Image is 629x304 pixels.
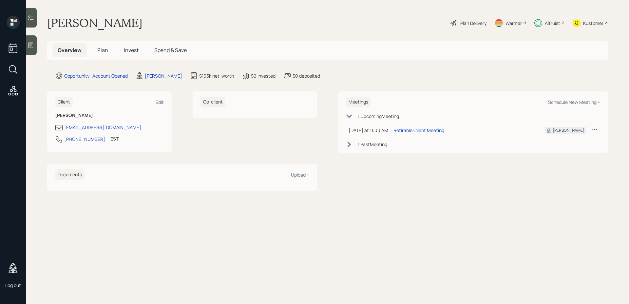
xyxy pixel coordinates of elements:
[55,169,85,180] h6: Documents
[545,20,560,27] div: Altruist
[64,124,141,131] div: [EMAIL_ADDRESS][DOMAIN_NAME]
[58,47,82,54] span: Overview
[110,135,119,142] div: EST
[97,47,108,54] span: Plan
[548,99,600,105] div: Schedule New Meeting +
[393,127,444,134] div: Retirable Client Meeting
[293,72,320,79] div: $0 deposited
[291,172,309,178] div: Upload +
[358,141,387,148] div: 1 Past Meeting
[358,113,399,120] div: 1 Upcoming Meeting
[251,72,276,79] div: $0 invested
[346,97,371,107] h6: Meetings
[505,20,522,27] div: Warmer
[349,127,388,134] div: [DATE] at 11:00 AM
[460,20,486,27] div: Plan Delivery
[583,20,603,27] div: Kustomer
[64,136,105,142] div: [PHONE_NUMBER]
[553,127,584,133] div: [PERSON_NAME]
[154,47,187,54] span: Spend & Save
[145,72,182,79] div: [PERSON_NAME]
[124,47,139,54] span: Invest
[200,97,225,107] h6: Co-client
[55,113,164,118] h6: [PERSON_NAME]
[156,99,164,105] div: Edit
[47,16,143,30] h1: [PERSON_NAME]
[199,72,234,79] div: $165k net-worth
[55,97,73,107] h6: Client
[64,72,128,79] div: Opportunity · Account Opened
[5,282,21,288] div: Log out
